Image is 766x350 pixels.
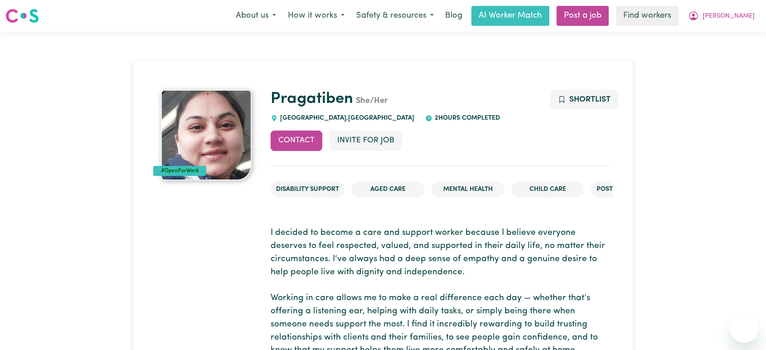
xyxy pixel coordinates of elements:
button: Contact [271,131,322,151]
li: Disability Support [271,181,344,198]
a: Blog [440,6,468,26]
a: Careseekers logo [5,5,39,26]
a: Pragatiben [271,91,353,107]
iframe: Button to launch messaging window [730,314,759,343]
span: 2 hours completed [432,115,500,122]
li: Child care [511,181,584,198]
li: Aged Care [352,181,424,198]
img: Pragatiben [161,90,252,180]
a: Post a job [557,6,609,26]
button: Invite for Job [330,131,402,151]
button: About us [230,6,282,25]
span: Shortlist [569,96,611,103]
img: Careseekers logo [5,8,39,24]
span: She/Her [353,97,388,105]
a: AI Worker Match [471,6,549,26]
span: [PERSON_NAME] [703,11,755,21]
li: Post-operative care [591,181,672,198]
div: #OpenForWork [153,166,207,176]
span: [GEOGRAPHIC_DATA] , [GEOGRAPHIC_DATA] [278,115,414,122]
button: Safety & resources [350,6,440,25]
button: How it works [282,6,350,25]
button: Add to shortlist [550,90,619,110]
a: Find workers [616,6,679,26]
a: Pragatiben's profile picture'#OpenForWork [153,90,260,180]
li: Mental Health [431,181,504,198]
button: My Account [682,6,761,25]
